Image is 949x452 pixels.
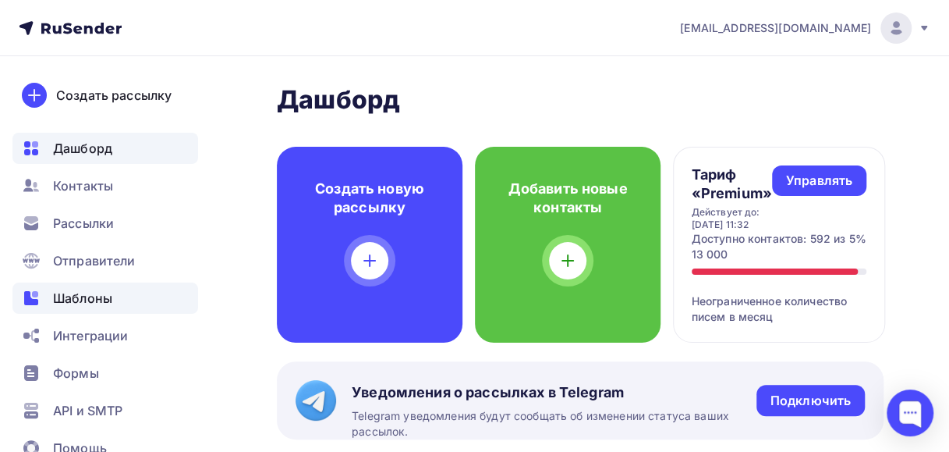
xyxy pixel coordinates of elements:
[53,364,99,383] span: Формы
[12,208,198,239] a: Рассылки
[53,326,128,345] span: Интеграции
[53,214,114,233] span: Рассылки
[849,231,866,262] div: 5%
[692,275,867,325] div: Неограниченное количество писем в месяц
[786,172,852,190] div: Управлять
[12,283,198,314] a: Шаблоны
[692,165,772,203] h4: Тариф «Premium»
[53,289,112,308] span: Шаблоны
[352,408,756,440] span: Telegram уведомления будут сообщать об изменении статуса ваших рассылок.
[692,206,772,231] div: Действует до: [DATE] 11:32
[53,139,112,158] span: Дашборд
[56,86,172,105] div: Создать рассылку
[352,383,756,402] span: Уведомления о рассылках в Telegram
[53,401,122,420] span: API и SMTP
[12,358,198,389] a: Формы
[770,392,851,410] div: Подключить
[53,251,136,270] span: Отправители
[680,12,930,44] a: [EMAIL_ADDRESS][DOMAIN_NAME]
[692,231,849,262] div: Доступно контактов: 592 из 13 000
[12,133,198,164] a: Дашборд
[302,180,437,217] h4: Создать новую рассылку
[500,180,636,217] h4: Добавить новые контакты
[12,245,198,276] a: Отправители
[277,84,883,116] h2: Дашборд
[12,170,198,201] a: Контакты
[680,20,871,36] span: [EMAIL_ADDRESS][DOMAIN_NAME]
[53,176,113,195] span: Контакты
